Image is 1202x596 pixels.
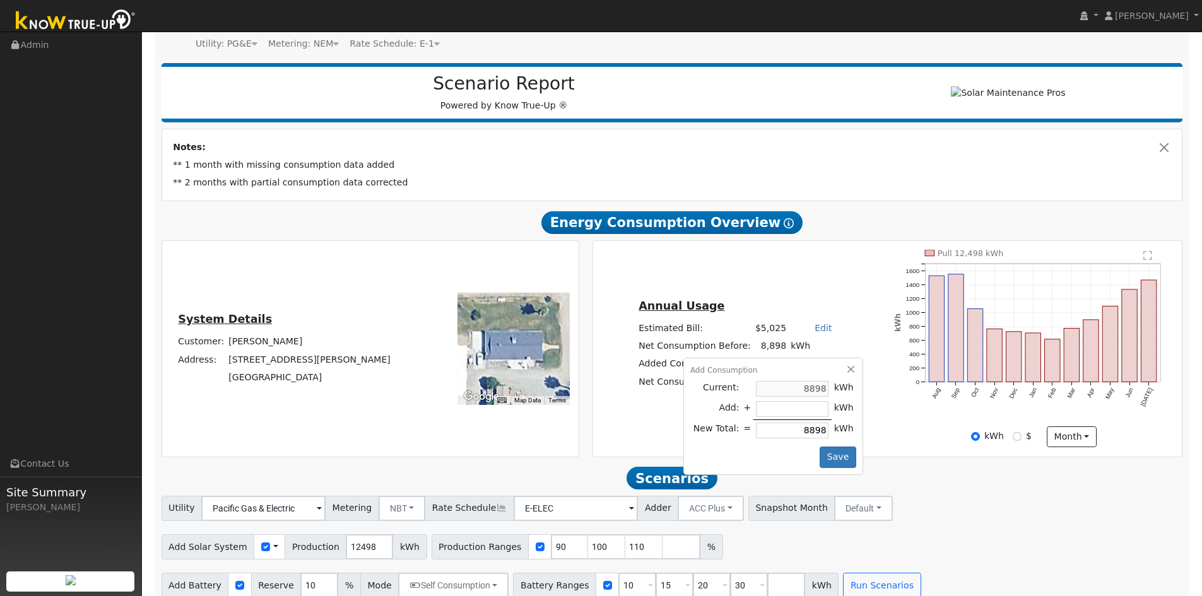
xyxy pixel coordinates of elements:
[637,319,753,337] td: Estimated Bill:
[906,295,920,302] text: 1200
[268,37,339,50] div: Metering: NEM
[201,496,326,521] input: Select a Utility
[1086,386,1097,398] text: Apr
[916,378,920,385] text: 0
[173,142,206,152] strong: Notes:
[162,496,203,521] span: Utility
[906,267,920,274] text: 1600
[171,174,1174,192] td: ** 2 months with partial consumption data corrected
[1008,387,1019,400] text: Dec
[432,534,529,559] span: Production Ranges
[832,420,856,441] td: kWh
[784,218,794,228] i: Show Help
[227,351,393,368] td: [STREET_ADDRESS][PERSON_NAME]
[909,365,920,371] text: 200
[461,389,502,405] a: Open this area in Google Maps (opens a new window)
[171,156,1174,174] td: ** 1 month with missing consumption data added
[379,496,426,521] button: NBT
[753,355,788,373] td: 3,600
[834,496,893,521] button: Default
[176,333,227,351] td: Customer:
[176,351,227,368] td: Address:
[9,7,142,35] img: Know True-Up
[700,534,722,559] span: %
[741,420,753,441] td: =
[753,319,788,337] td: $5,025
[1047,386,1058,399] text: Feb
[637,373,753,391] td: Net Consumption:
[753,337,788,354] td: 8,898
[227,368,393,386] td: [GEOGRAPHIC_DATA]
[690,420,741,441] td: New Total:
[931,387,941,399] text: Aug
[1124,387,1135,399] text: Jun
[392,534,427,559] span: kWh
[6,501,135,514] div: [PERSON_NAME]
[789,355,813,373] td: kWh
[690,365,856,376] div: Add Consumption
[1141,280,1157,382] rect: onclick=""
[639,300,724,312] u: Annual Usage
[1045,339,1060,382] rect: onclick=""
[162,534,255,559] span: Add Solar System
[1158,141,1171,154] button: Close
[168,73,840,112] div: Powered by Know True-Up ®
[1140,387,1154,407] text: [DATE]
[1122,289,1137,382] rect: onclick=""
[1104,387,1116,400] text: May
[970,387,981,399] text: Oct
[1115,11,1189,21] span: [PERSON_NAME]
[989,387,999,400] text: Nov
[637,496,678,521] span: Adder
[1006,331,1022,382] rect: onclick=""
[1144,250,1153,260] text: 
[748,496,835,521] span: Snapshot Month
[1103,306,1118,382] rect: onclick=""
[984,429,1004,443] label: kWh
[906,309,920,316] text: 1000
[350,38,440,49] span: Alias: E1
[832,379,856,399] td: kWh
[909,351,920,358] text: 400
[196,37,257,50] div: Utility: PG&E
[6,484,135,501] span: Site Summary
[893,313,902,332] text: kWh
[1028,387,1039,399] text: Jan
[548,397,566,404] a: Terms (opens in new tab)
[461,389,502,405] img: Google
[968,308,983,382] rect: onclick=""
[690,379,741,399] td: Current:
[678,496,744,521] button: ACC Plus
[815,323,832,333] a: Edit
[1047,426,1097,448] button: month
[637,337,753,354] td: Net Consumption Before:
[1064,328,1080,382] rect: onclick=""
[929,276,944,382] rect: onclick=""
[1066,386,1077,399] text: Mar
[820,447,856,468] button: Save
[637,355,753,373] td: Added Consumption:
[285,534,346,559] span: Production
[497,396,506,405] button: Keyboard shortcuts
[178,313,272,325] u: System Details
[832,399,856,420] td: kWh
[227,333,393,351] td: [PERSON_NAME]
[909,323,920,330] text: 800
[1013,432,1022,441] input: $
[1026,429,1032,443] label: $
[66,575,76,585] img: retrieve
[948,274,963,382] rect: onclick=""
[938,248,1004,257] text: Pull 12,498 kWh
[425,496,514,521] span: Rate Schedule
[909,337,920,344] text: 600
[971,432,980,441] input: kWh
[690,399,741,420] td: Add:
[325,496,379,521] span: Metering
[514,396,541,405] button: Map Data
[789,337,847,354] td: kWh
[906,281,920,288] text: 1400
[1083,320,1099,382] rect: onclick=""
[514,496,638,521] input: Select a Rate Schedule
[627,467,717,489] span: Scenarios
[1025,333,1040,382] rect: onclick=""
